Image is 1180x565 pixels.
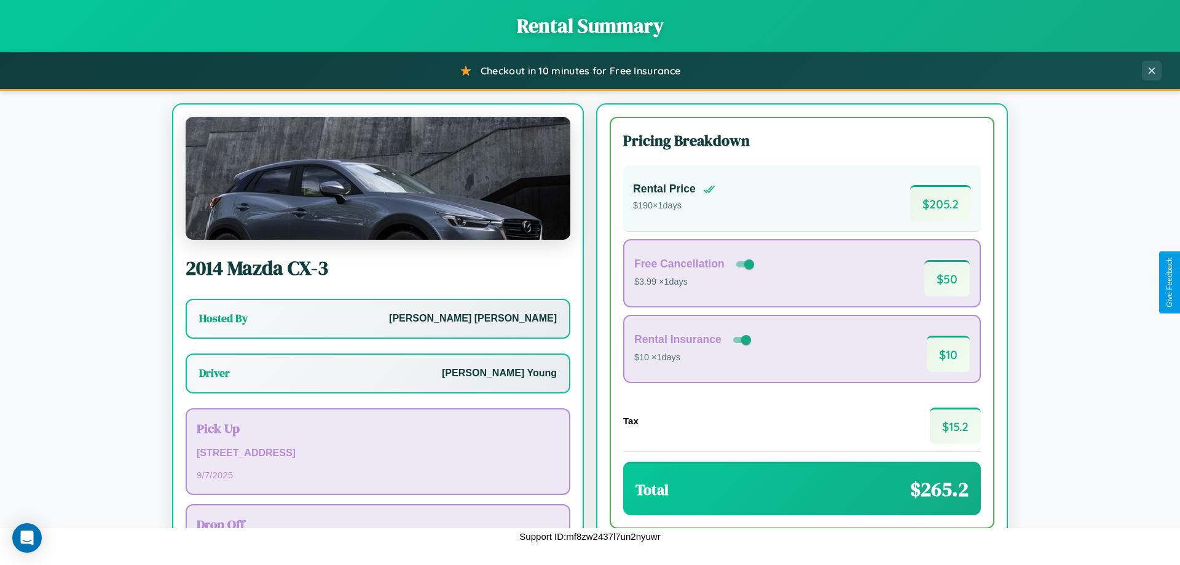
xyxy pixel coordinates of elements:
[635,480,669,500] h3: Total
[930,408,981,444] span: $ 15.2
[197,419,559,437] h3: Pick Up
[519,528,660,545] p: Support ID: mf8zw2437l7un2nyuwr
[927,336,970,372] span: $ 10
[910,185,971,221] span: $ 205.2
[634,258,725,271] h4: Free Cancellation
[623,416,639,426] h4: Tax
[910,476,969,503] span: $ 265.2
[389,310,557,328] p: [PERSON_NAME] [PERSON_NAME]
[924,260,970,296] span: $ 50
[199,311,248,326] h3: Hosted By
[186,117,570,240] img: Mazda CX-3
[12,523,42,553] div: Open Intercom Messenger
[634,274,757,290] p: $3.99 × 1 days
[633,198,715,214] p: $ 190 × 1 days
[197,467,559,483] p: 9 / 7 / 2025
[481,65,680,77] span: Checkout in 10 minutes for Free Insurance
[442,365,557,382] p: [PERSON_NAME] Young
[197,515,559,533] h3: Drop Off
[197,444,559,462] p: [STREET_ADDRESS]
[186,255,570,282] h2: 2014 Mazda CX-3
[633,183,696,196] h4: Rental Price
[623,130,981,151] h3: Pricing Breakdown
[634,350,753,366] p: $10 × 1 days
[12,12,1168,39] h1: Rental Summary
[199,366,230,381] h3: Driver
[634,333,722,346] h4: Rental Insurance
[1165,258,1174,307] div: Give Feedback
